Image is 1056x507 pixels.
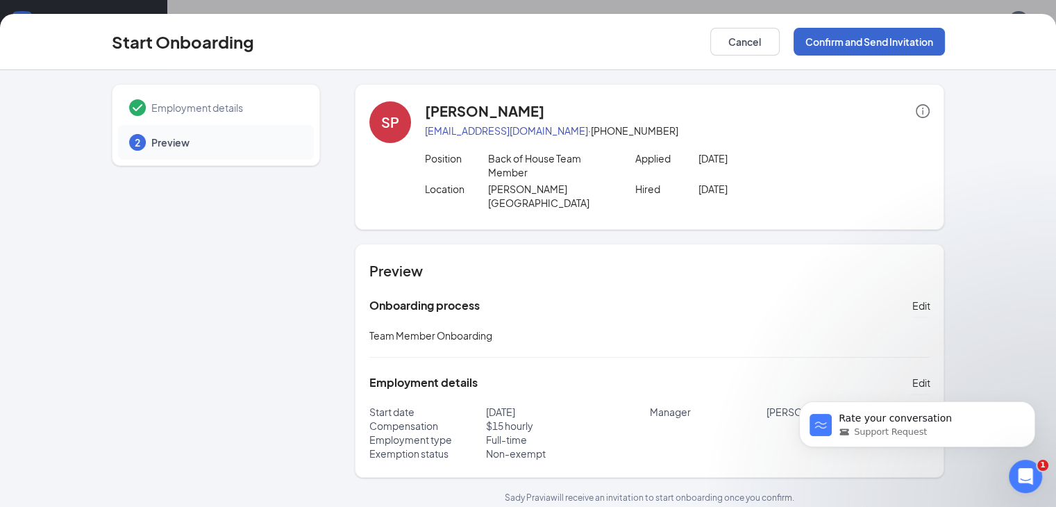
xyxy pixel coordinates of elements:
[916,104,930,118] span: info-circle
[912,294,930,317] button: Edit
[425,151,488,165] p: Position
[425,101,544,121] h4: [PERSON_NAME]
[698,151,825,165] p: [DATE]
[369,329,492,342] span: Team Member Onboarding
[486,419,650,433] p: $ 15 hourly
[1037,460,1048,471] span: 1
[698,182,825,196] p: [DATE]
[151,101,300,115] span: Employment details
[112,30,254,53] h3: Start Onboarding
[486,433,650,447] p: Full-time
[635,151,698,165] p: Applied
[425,182,488,196] p: Location
[369,433,486,447] p: Employment type
[635,182,698,196] p: Hired
[369,375,478,390] h5: Employment details
[912,299,930,313] span: Edit
[766,405,930,419] p: [PERSON_NAME]
[425,124,588,137] a: [EMAIL_ADDRESS][DOMAIN_NAME]
[355,492,945,504] p: Sady Pravia will receive an invitation to start onboarding once you confirm.
[710,28,780,56] button: Cancel
[912,372,930,394] button: Edit
[369,405,486,419] p: Start date
[151,135,300,149] span: Preview
[487,151,614,179] p: Back of House Team Member
[381,113,399,132] div: SP
[369,298,480,313] h5: Onboarding process
[486,405,650,419] p: [DATE]
[369,419,486,433] p: Compensation
[369,447,486,460] p: Exemption status
[129,99,146,116] svg: Checkmark
[369,261,930,281] h4: Preview
[1009,460,1042,493] iframe: Intercom live chat
[425,124,930,138] p: · [PHONE_NUMBER]
[778,372,1056,469] iframe: Intercom notifications message
[487,182,614,210] p: [PERSON_NAME][GEOGRAPHIC_DATA]
[794,28,945,56] button: Confirm and Send Invitation
[135,135,140,149] span: 2
[486,447,650,460] p: Non-exempt
[649,405,766,419] p: Manager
